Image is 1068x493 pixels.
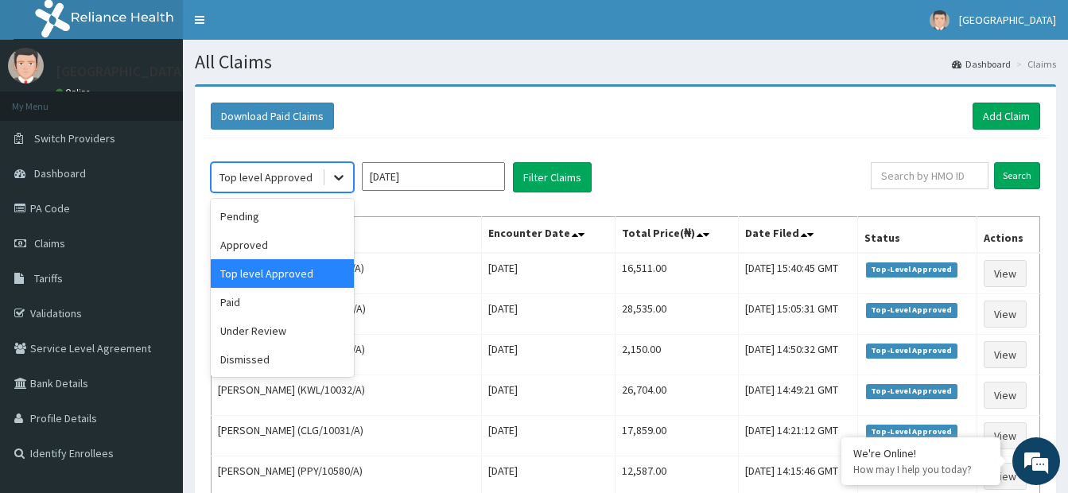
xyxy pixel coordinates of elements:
span: Top-Level Approved [866,262,957,277]
div: Paid [211,288,354,316]
a: View [984,382,1027,409]
div: Dismissed [211,345,354,374]
button: Download Paid Claims [211,103,334,130]
td: [DATE] 15:40:45 GMT [739,253,858,294]
span: Switch Providers [34,131,115,146]
th: Encounter Date [482,217,616,254]
h1: All Claims [195,52,1056,72]
td: [DATE] [482,294,616,335]
td: 16,511.00 [615,253,738,294]
span: Tariffs [34,271,63,285]
div: Pending [211,202,354,231]
a: Add Claim [973,103,1040,130]
td: [DATE] 14:49:21 GMT [739,375,858,416]
td: [DATE] 15:05:31 GMT [739,294,858,335]
span: Top-Level Approved [866,384,957,398]
td: [PERSON_NAME] (KWL/10032/A) [212,375,482,416]
th: Actions [977,217,1039,254]
span: Top-Level Approved [866,344,957,358]
td: [DATE] [482,375,616,416]
td: 2,150.00 [615,335,738,375]
a: View [984,260,1027,287]
a: View [984,301,1027,328]
a: Dashboard [952,57,1011,71]
img: d_794563401_company_1708531726252_794563401 [29,80,64,119]
td: [DATE] 14:50:32 GMT [739,335,858,375]
img: User Image [8,48,44,83]
a: View [984,422,1027,449]
span: Dashboard [34,166,86,181]
div: We're Online! [853,446,988,460]
img: User Image [930,10,950,30]
div: Chat with us now [83,89,267,110]
input: Search by HMO ID [871,162,988,189]
div: Top level Approved [211,259,354,288]
div: Approved [211,231,354,259]
td: 26,704.00 [615,375,738,416]
span: We're online! [92,146,219,307]
span: Claims [34,236,65,250]
input: Select Month and Year [362,162,505,191]
div: Top level Approved [219,169,313,185]
p: How may I help you today? [853,463,988,476]
td: [DATE] [482,253,616,294]
input: Search [994,162,1040,189]
span: Top-Level Approved [866,425,957,439]
td: [DATE] [482,416,616,456]
button: Filter Claims [513,162,592,192]
li: Claims [1012,57,1056,71]
td: 28,535.00 [615,294,738,335]
div: Under Review [211,316,354,345]
th: Total Price(₦) [615,217,738,254]
td: [DATE] 14:21:12 GMT [739,416,858,456]
th: Status [858,217,977,254]
td: [DATE] [482,335,616,375]
a: Online [56,87,94,98]
a: View [984,463,1027,490]
span: Top-Level Approved [866,303,957,317]
td: [PERSON_NAME] (CLG/10031/A) [212,416,482,456]
td: 17,859.00 [615,416,738,456]
a: View [984,341,1027,368]
textarea: Type your message and hit 'Enter' [8,326,303,382]
p: [GEOGRAPHIC_DATA] [56,64,187,79]
th: Date Filed [739,217,858,254]
div: Minimize live chat window [261,8,299,46]
span: [GEOGRAPHIC_DATA] [959,13,1056,27]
